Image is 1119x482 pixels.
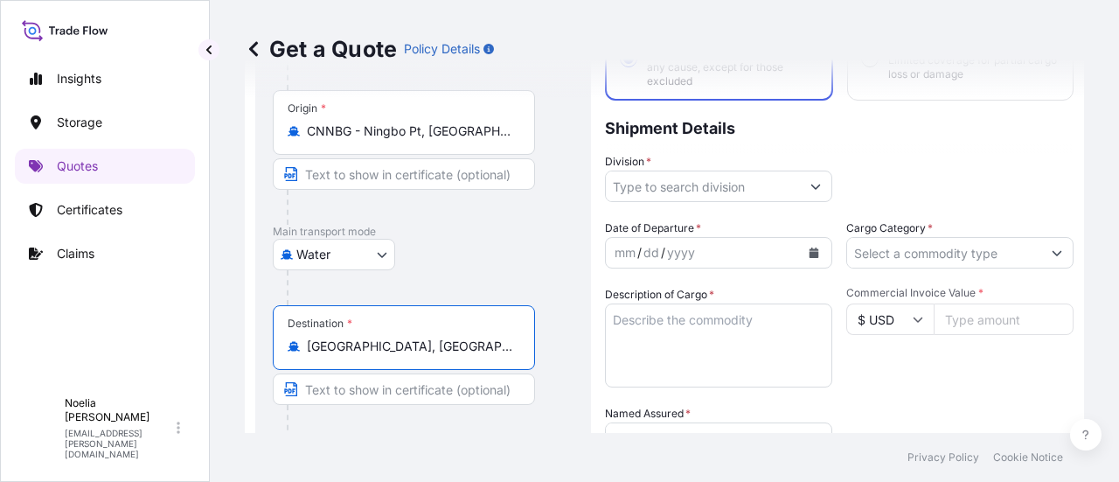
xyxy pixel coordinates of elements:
div: month, [613,242,637,263]
label: Division [605,153,651,171]
p: Certificates [57,201,122,219]
div: year, [665,242,697,263]
span: N [34,419,46,437]
p: Shipment Details [605,101,1074,153]
div: day, [642,242,661,263]
a: Privacy Policy [907,451,979,465]
button: Select transport [273,239,395,270]
p: Noelia [PERSON_NAME] [65,396,173,424]
input: Type amount [934,304,1074,335]
a: Quotes [15,149,195,184]
p: Quotes [57,157,98,175]
label: Cargo Category [846,220,933,237]
a: Cookie Notice [993,451,1063,465]
input: Type to search division [606,171,800,202]
button: Show suggestions [1041,237,1073,269]
p: Main transport mode [273,225,573,239]
span: Water [296,246,330,263]
button: Calendar [800,239,828,267]
a: Insights [15,61,195,96]
div: Origin [288,101,326,115]
input: Origin [307,122,513,140]
div: Destination [288,317,352,331]
span: Date of Departure [605,220,701,237]
a: Certificates [15,192,195,227]
input: Select a commodity type [847,237,1041,269]
a: Storage [15,105,195,140]
span: Commercial Invoice Value [846,286,1074,300]
p: Policy Details [404,40,480,58]
input: Destination [307,338,513,355]
p: Insights [57,70,101,87]
p: Claims [57,245,94,262]
div: / [637,242,642,263]
button: Show suggestions [800,171,831,202]
p: Get a Quote [245,35,397,63]
div: / [661,242,665,263]
input: Text to appear on certificate [273,374,535,405]
input: Text to appear on certificate [273,158,535,190]
p: Storage [57,114,102,131]
label: Description of Cargo [605,286,714,304]
label: Named Assured [605,405,691,423]
a: Claims [15,236,195,271]
p: [EMAIL_ADDRESS][PERSON_NAME][DOMAIN_NAME] [65,428,173,459]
